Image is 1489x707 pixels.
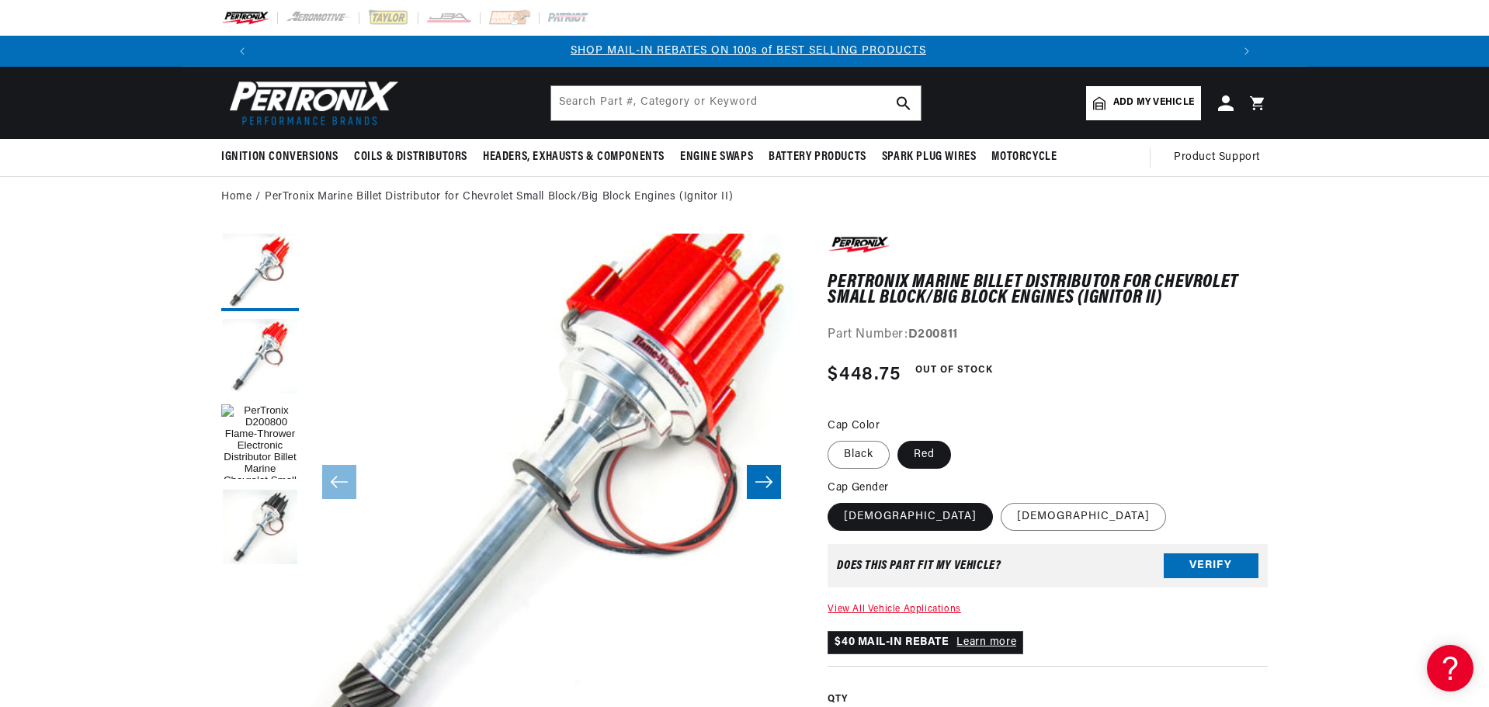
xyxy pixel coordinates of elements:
summary: Ignition Conversions [221,139,346,175]
nav: breadcrumbs [221,189,1268,206]
a: Home [221,189,252,206]
h1: PerTronix Marine Billet Distributor for Chevrolet Small Block/Big Block Engines (Ignitor II) [828,275,1268,307]
button: search button [887,86,921,120]
summary: Battery Products [761,139,874,175]
summary: Coils & Distributors [346,139,475,175]
label: [DEMOGRAPHIC_DATA] [1001,503,1166,531]
summary: Product Support [1174,139,1268,176]
legend: Cap Color [828,418,881,434]
label: [DEMOGRAPHIC_DATA] [828,503,993,531]
span: Engine Swaps [680,149,753,165]
button: Load image 4 in gallery view [221,234,299,311]
button: Translation missing: en.sections.announcements.previous_announcement [227,36,258,67]
a: Add my vehicle [1086,86,1201,120]
span: Ignition Conversions [221,149,338,165]
summary: Motorcycle [984,139,1064,175]
summary: Spark Plug Wires [874,139,984,175]
label: QTY [828,693,1268,706]
div: Announcement [262,43,1235,60]
summary: Headers, Exhausts & Components [475,139,672,175]
span: Spark Plug Wires [882,149,977,165]
span: Product Support [1174,149,1260,166]
label: Red [897,441,951,469]
button: Translation missing: en.sections.announcements.next_announcement [1231,36,1262,67]
button: Verify [1164,553,1258,578]
img: Pertronix [221,76,400,130]
a: View All Vehicle Applications [828,605,960,614]
button: Slide right [747,465,781,499]
span: Out of Stock [907,361,1001,380]
span: $448.75 [828,361,901,389]
slideshow-component: Translation missing: en.sections.announcements.announcement_bar [182,36,1307,67]
a: PerTronix Marine Billet Distributor for Chevrolet Small Block/Big Block Engines (Ignitor II) [265,189,733,206]
strong: D200811 [908,328,958,341]
span: Coils & Distributors [354,149,467,165]
legend: Cap Gender [828,480,890,496]
label: Black [828,441,890,469]
div: Does This part fit My vehicle? [837,560,1001,572]
button: Load image 2 in gallery view [221,319,299,397]
span: Headers, Exhausts & Components [483,149,665,165]
a: Learn more [956,636,1016,648]
button: Load image 3 in gallery view [221,490,299,567]
div: 2 of 3 [262,43,1235,60]
span: Add my vehicle [1113,95,1194,110]
span: Motorcycle [991,149,1057,165]
p: $40 MAIL-IN REBATE [828,631,1023,654]
div: Part Number: [828,325,1268,345]
button: Slide left [322,465,356,499]
button: Load image 1 in gallery view [221,404,299,482]
summary: Engine Swaps [672,139,761,175]
input: Search Part #, Category or Keyword [551,86,921,120]
span: Battery Products [769,149,866,165]
a: SHOP MAIL-IN REBATES ON 100s of BEST SELLING PRODUCTS [571,45,926,57]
